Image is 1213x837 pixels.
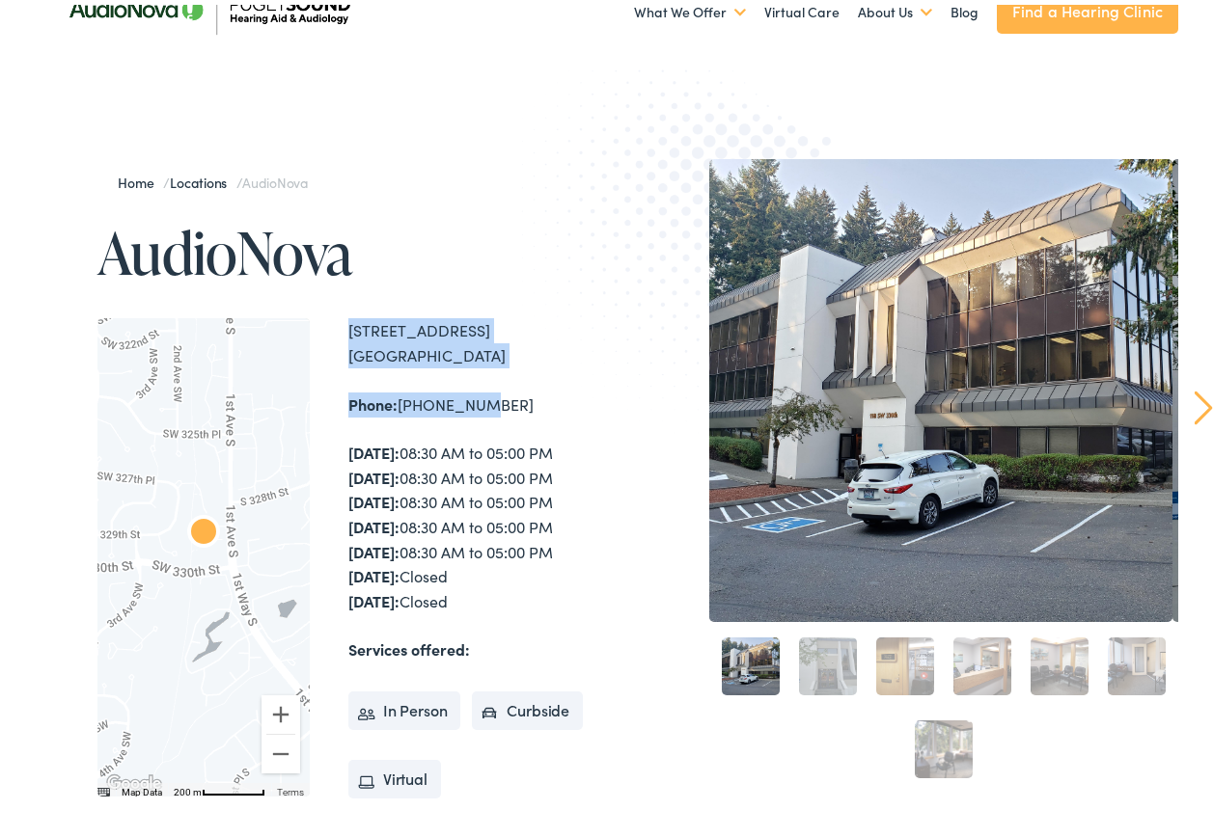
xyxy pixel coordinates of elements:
[876,633,934,690] a: 3
[262,690,300,729] button: Zoom in
[174,782,202,793] span: 200 m
[348,634,470,655] strong: Services offered:
[96,781,109,795] button: Keyboard shortcuts
[97,216,614,280] h1: AudioNova
[168,778,271,792] button: Map Scale: 200 m per 62 pixels
[180,506,227,553] div: AudioNova
[722,633,780,690] a: 1
[348,388,614,413] div: [PHONE_NUMBER]
[348,536,400,557] strong: [DATE]:
[118,168,163,187] a: Home
[348,389,398,410] strong: Phone:
[348,755,441,794] li: Virtual
[1108,633,1166,690] a: 6
[915,715,973,773] a: 7
[348,462,400,483] strong: [DATE]:
[348,437,400,458] strong: [DATE]:
[170,168,236,187] a: Locations
[277,782,304,793] a: Terms (opens in new tab)
[348,436,614,608] div: 08:30 AM to 05:00 PM 08:30 AM to 05:00 PM 08:30 AM to 05:00 PM 08:30 AM to 05:00 PM 08:30 AM to 0...
[102,767,166,792] a: Open this area in Google Maps (opens a new window)
[1031,633,1089,690] a: 5
[118,168,308,187] span: / /
[348,486,400,507] strong: [DATE]:
[953,633,1011,690] a: 4
[1195,386,1213,420] a: Next
[102,767,166,792] img: Google
[348,585,400,607] strong: [DATE]:
[262,730,300,769] button: Zoom out
[122,781,162,795] button: Map Data
[799,633,857,690] a: 2
[348,560,400,581] strong: [DATE]:
[348,313,614,363] div: [STREET_ADDRESS] [GEOGRAPHIC_DATA]
[472,687,583,725] li: Curbside
[348,687,461,725] li: In Person
[348,511,400,532] strong: [DATE]:
[242,168,308,187] span: AudioNova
